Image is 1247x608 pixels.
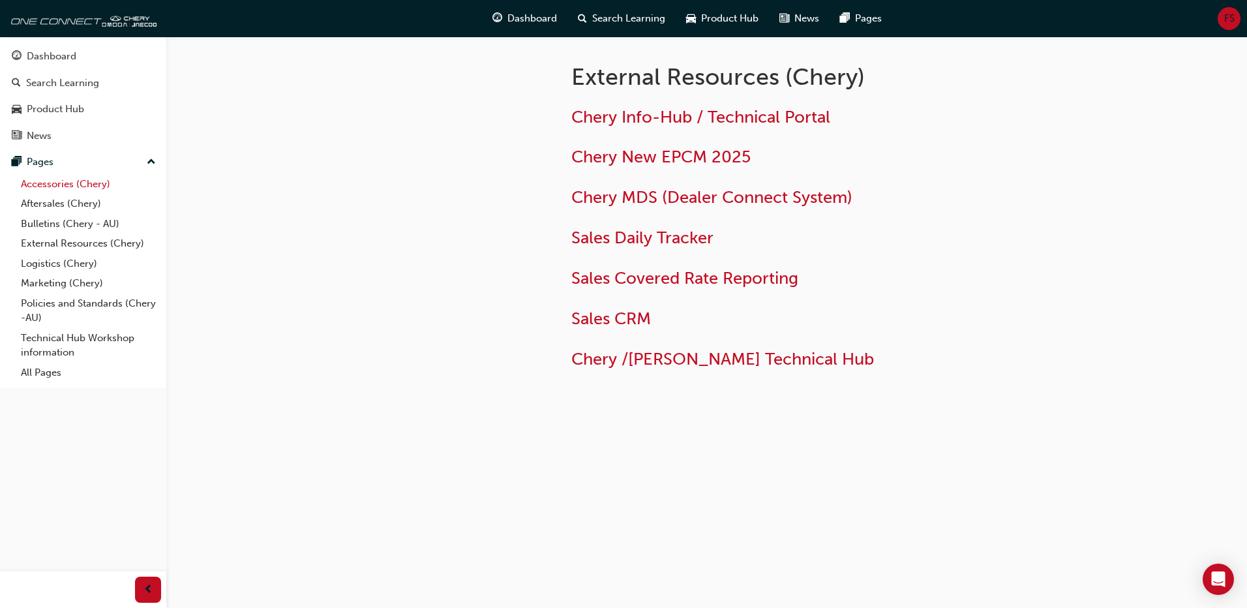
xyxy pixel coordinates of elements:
a: Sales Daily Tracker [571,228,714,248]
a: Technical Hub Workshop information [16,328,161,363]
span: Dashboard [507,11,557,26]
a: Dashboard [5,44,161,68]
a: Bulletins (Chery - AU) [16,214,161,234]
a: Marketing (Chery) [16,273,161,294]
a: news-iconNews [769,5,830,32]
a: Logistics (Chery) [16,254,161,274]
a: Chery /[PERSON_NAME] Technical Hub [571,349,874,369]
span: car-icon [686,10,696,27]
span: guage-icon [12,51,22,63]
span: news-icon [12,130,22,142]
span: up-icon [147,154,156,171]
a: News [5,124,161,148]
a: Aftersales (Chery) [16,194,161,214]
div: Search Learning [26,76,99,91]
a: car-iconProduct Hub [676,5,769,32]
span: FS [1224,11,1235,26]
img: oneconnect [7,5,157,31]
a: Chery MDS (Dealer Connect System) [571,187,852,207]
a: Sales CRM [571,309,651,329]
span: Product Hub [701,11,759,26]
span: search-icon [12,78,21,89]
span: search-icon [578,10,587,27]
a: Product Hub [5,97,161,121]
span: News [794,11,819,26]
button: FS [1218,7,1240,30]
span: Search Learning [592,11,665,26]
a: guage-iconDashboard [482,5,567,32]
span: pages-icon [840,10,850,27]
a: Search Learning [5,71,161,95]
span: prev-icon [143,582,153,598]
span: Pages [855,11,882,26]
a: Chery New EPCM 2025 [571,147,751,167]
a: Accessories (Chery) [16,174,161,194]
button: Pages [5,150,161,174]
div: Open Intercom Messenger [1203,564,1234,595]
span: car-icon [12,104,22,115]
div: News [27,129,52,144]
button: DashboardSearch LearningProduct HubNews [5,42,161,150]
a: Sales Covered Rate Reporting [571,268,798,288]
a: Chery Info-Hub / Technical Portal [571,107,830,127]
div: Dashboard [27,49,76,64]
span: pages-icon [12,157,22,168]
a: All Pages [16,363,161,383]
div: Pages [27,155,53,170]
span: news-icon [779,10,789,27]
a: External Resources (Chery) [16,234,161,254]
h1: External Resources (Chery) [571,63,999,91]
div: Product Hub [27,102,84,117]
a: Policies and Standards (Chery -AU) [16,294,161,328]
a: search-iconSearch Learning [567,5,676,32]
a: pages-iconPages [830,5,892,32]
span: guage-icon [492,10,502,27]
